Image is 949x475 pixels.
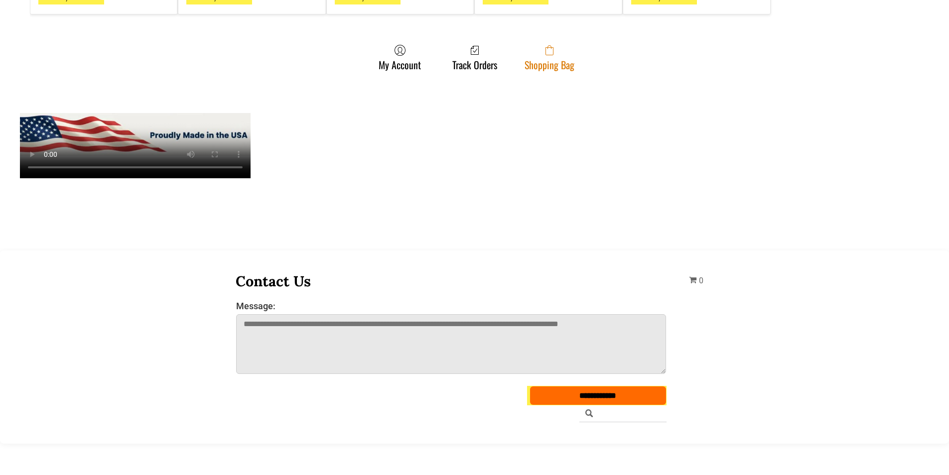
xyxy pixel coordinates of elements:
span: 0 [699,276,703,285]
a: Shopping Bag [520,44,579,71]
a: Track Orders [447,44,502,71]
h3: Contact Us [236,272,667,290]
label: Message: [236,301,667,311]
a: My Account [374,44,426,71]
